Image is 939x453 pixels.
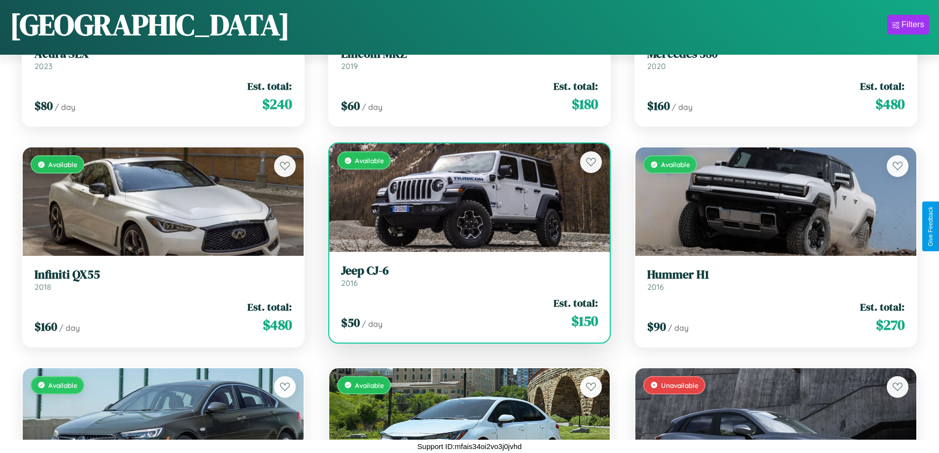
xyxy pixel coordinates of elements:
[672,102,693,112] span: / day
[860,300,904,314] span: Est. total:
[247,79,292,93] span: Est. total:
[341,47,598,71] a: Lincoln MKZ2019
[35,282,51,292] span: 2018
[887,15,929,35] button: Filters
[647,47,904,71] a: Mercedes 3802020
[341,61,358,71] span: 2019
[48,381,77,389] span: Available
[35,47,292,71] a: Acura SLX2023
[572,94,598,114] span: $ 180
[341,264,598,288] a: Jeep CJ-62016
[247,300,292,314] span: Est. total:
[668,323,689,333] span: / day
[35,98,53,114] span: $ 80
[362,319,383,329] span: / day
[875,94,904,114] span: $ 480
[263,315,292,335] span: $ 480
[35,268,292,292] a: Infiniti QX552018
[355,381,384,389] span: Available
[647,61,666,71] span: 2020
[35,61,52,71] span: 2023
[341,314,360,331] span: $ 50
[860,79,904,93] span: Est. total:
[571,311,598,331] span: $ 150
[661,160,690,169] span: Available
[876,315,904,335] span: $ 270
[927,207,934,246] div: Give Feedback
[55,102,75,112] span: / day
[48,160,77,169] span: Available
[661,381,698,389] span: Unavailable
[341,98,360,114] span: $ 60
[647,98,670,114] span: $ 160
[35,268,292,282] h3: Infiniti QX55
[355,156,384,165] span: Available
[554,296,598,310] span: Est. total:
[647,268,904,282] h3: Hummer H1
[647,318,666,335] span: $ 90
[59,323,80,333] span: / day
[362,102,383,112] span: / day
[35,318,57,335] span: $ 160
[647,268,904,292] a: Hummer H12016
[262,94,292,114] span: $ 240
[341,264,598,278] h3: Jeep CJ-6
[554,79,598,93] span: Est. total:
[647,282,664,292] span: 2016
[341,278,358,288] span: 2016
[10,4,290,45] h1: [GEOGRAPHIC_DATA]
[902,20,924,30] div: Filters
[417,440,522,453] p: Support ID: mfais34oi2vo3j0jvhd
